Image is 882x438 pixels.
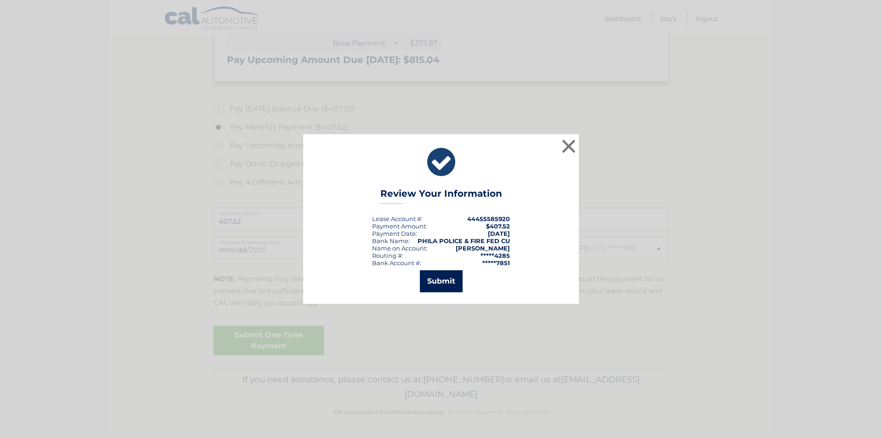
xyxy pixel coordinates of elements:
div: Lease Account #: [372,215,423,222]
div: Routing #: [372,252,403,259]
span: $407.52 [486,222,510,230]
strong: [PERSON_NAME] [456,245,510,252]
button: × [560,137,578,155]
strong: PHILA POLICE & FIRE FED CU [418,237,510,245]
span: Payment Date [372,230,416,237]
div: Payment Amount: [372,222,427,230]
div: : [372,230,417,237]
div: Name on Account: [372,245,428,252]
div: Bank Account #: [372,259,421,267]
span: [DATE] [488,230,510,237]
div: Bank Name: [372,237,410,245]
button: Submit [420,270,463,292]
strong: 44455585920 [467,215,510,222]
h3: Review Your Information [380,188,502,204]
